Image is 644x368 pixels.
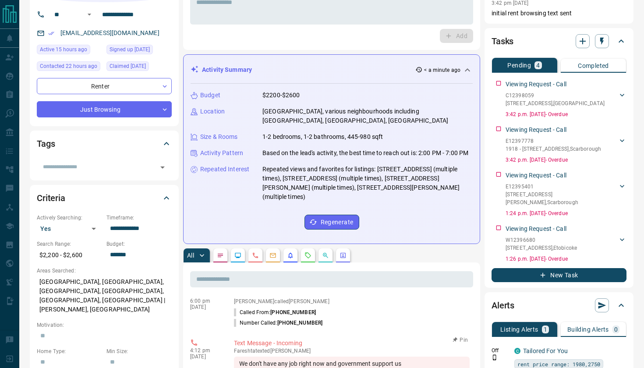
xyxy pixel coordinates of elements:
button: Open [84,9,95,20]
p: All [187,252,194,258]
p: Timeframe: [106,214,172,222]
p: Viewing Request - Call [506,125,566,134]
p: Pending [507,62,531,68]
div: Criteria [37,188,172,209]
div: Alerts [492,295,626,316]
button: New Task [492,268,626,282]
svg: Notes [217,252,224,259]
span: [PHONE_NUMBER] [270,309,316,315]
p: Budget: [106,240,172,248]
p: Building Alerts [567,326,609,333]
span: Contacted 22 hours ago [40,62,97,71]
p: Budget [200,91,220,100]
p: Home Type: [37,347,102,355]
p: [DATE] [190,354,221,360]
p: 1 [544,326,547,333]
svg: Listing Alerts [287,252,294,259]
p: initial rent browsing text sent [492,9,626,18]
p: 1918 - [STREET_ADDRESS] , Scarborough [506,145,601,153]
p: [STREET_ADDRESS][PERSON_NAME] , Scarborough [506,191,618,206]
p: Fareshta texted [PERSON_NAME] [234,348,470,354]
p: Listing Alerts [500,326,538,333]
svg: Agent Actions [340,252,347,259]
p: Number Called: [234,319,322,327]
span: Signed up [DATE] [110,45,150,54]
div: Yes [37,222,102,236]
p: 0 [614,326,618,333]
p: [GEOGRAPHIC_DATA], [GEOGRAPHIC_DATA], [GEOGRAPHIC_DATA], [GEOGRAPHIC_DATA], [GEOGRAPHIC_DATA], [G... [37,275,172,317]
p: Activity Pattern [200,149,243,158]
div: Renter [37,78,172,94]
div: Sat Sep 13 2025 [37,45,102,57]
div: Tasks [492,31,626,52]
div: E123977781918 - [STREET_ADDRESS],Scarborough [506,135,626,155]
div: W12396680[STREET_ADDRESS],Etobicoke [506,234,626,254]
p: 4 [536,62,540,68]
div: Sat Sep 13 2025 [37,61,102,74]
p: Text Message - Incoming [234,339,470,348]
div: condos.ca [514,348,520,354]
div: C12398059[STREET_ADDRESS],[GEOGRAPHIC_DATA] [506,90,626,109]
p: [DATE] [190,304,221,310]
svg: Calls [252,252,259,259]
p: 1:26 p.m. [DATE] - Overdue [506,255,626,263]
p: W12396680 [506,236,577,244]
h2: Tasks [492,34,513,48]
h2: Tags [37,137,55,151]
span: Active 15 hours ago [40,45,87,54]
div: Just Browsing [37,101,172,117]
p: 1:24 p.m. [DATE] - Overdue [506,209,626,217]
p: E12397778 [506,137,601,145]
p: $2200-$2600 [262,91,300,100]
button: Pin [448,336,473,344]
span: Claimed [DATE] [110,62,146,71]
p: Viewing Request - Call [506,80,566,89]
div: Thu Sep 11 2025 [106,61,172,74]
p: [STREET_ADDRESS] , [GEOGRAPHIC_DATA] [506,99,605,107]
a: [EMAIL_ADDRESS][DOMAIN_NAME] [60,29,159,36]
h2: Criteria [37,191,65,205]
p: Called From: [234,308,316,316]
p: Viewing Request - Call [506,224,566,234]
div: E12395401[STREET_ADDRESS][PERSON_NAME],Scarborough [506,181,626,208]
p: Activity Summary [202,65,252,74]
p: Areas Searched: [37,267,172,275]
p: 6:00 pm [190,298,221,304]
svg: Push Notification Only [492,354,498,361]
p: $2,200 - $2,600 [37,248,102,262]
a: Tailored For You [523,347,568,354]
div: Tags [37,133,172,154]
button: Regenerate [304,215,359,230]
div: Thu Sep 11 2025 [106,45,172,57]
p: [PERSON_NAME] called [PERSON_NAME] [234,298,470,304]
p: Repeated Interest [200,165,249,174]
p: < a minute ago [424,66,460,74]
p: Completed [578,63,609,69]
p: 3:42 p.m. [DATE] - Overdue [506,110,626,118]
svg: Lead Browsing Activity [234,252,241,259]
p: Motivation: [37,321,172,329]
span: [PHONE_NUMBER] [277,320,323,326]
p: Off [492,347,509,354]
p: E12395401 [506,183,618,191]
button: Open [156,161,169,173]
svg: Email Verified [48,30,54,36]
svg: Emails [269,252,276,259]
h2: Alerts [492,298,514,312]
svg: Opportunities [322,252,329,259]
p: 1-2 bedrooms, 1-2 bathrooms, 445-980 sqft [262,132,383,142]
p: [GEOGRAPHIC_DATA], various neighbourhoods including [GEOGRAPHIC_DATA], [GEOGRAPHIC_DATA], [GEOGRA... [262,107,473,125]
p: Size & Rooms [200,132,238,142]
p: Repeated views and favorites for listings: [STREET_ADDRESS] (multiple times), [STREET_ADDRESS] (m... [262,165,473,202]
p: 4:12 pm [190,347,221,354]
p: Location [200,107,225,116]
p: 3:42 p.m. [DATE] - Overdue [506,156,626,164]
p: Search Range: [37,240,102,248]
p: [STREET_ADDRESS] , Etobicoke [506,244,577,252]
div: Activity Summary< a minute ago [191,62,473,78]
p: Min Size: [106,347,172,355]
p: Based on the lead's activity, the best time to reach out is: 2:00 PM - 7:00 PM [262,149,468,158]
p: Actively Searching: [37,214,102,222]
p: Viewing Request - Call [506,171,566,180]
p: C12398059 [506,92,605,99]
